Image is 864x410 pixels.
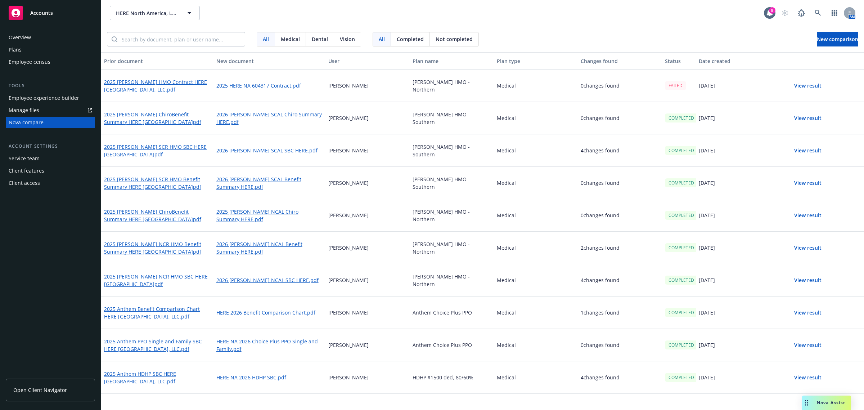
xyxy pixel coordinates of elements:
[494,329,578,361] div: Medical
[379,35,385,43] span: All
[112,36,117,42] svg: Search
[340,35,355,43] span: Vision
[794,6,809,20] a: Report a Bug
[216,208,323,223] a: 2025 [PERSON_NAME] NCAL Chiro Summary HERE.pdf
[9,44,22,55] div: Plans
[110,6,200,20] button: HERE North America, LLC
[9,92,79,104] div: Employee experience builder
[699,82,715,89] p: [DATE]
[328,244,369,251] p: [PERSON_NAME]
[213,52,326,70] button: New document
[581,147,620,154] p: 4 changes found
[328,114,369,122] p: [PERSON_NAME]
[699,309,715,316] p: [DATE]
[397,35,424,43] span: Completed
[410,70,494,102] div: [PERSON_NAME] HMO - Northern
[216,111,323,126] a: 2026 [PERSON_NAME] SCAL Chiro Summary HERE.pdf
[665,243,698,252] div: COMPLETED
[116,9,178,17] span: HERE North America, LLC
[665,113,698,122] div: COMPLETED
[328,276,369,284] p: [PERSON_NAME]
[6,165,95,177] a: Client features
[817,36,858,43] span: New comparison
[104,175,211,191] a: 2025 [PERSON_NAME] SCR HMO Benefit Summary HERE [GEOGRAPHIC_DATA]pdf
[104,370,211,385] a: 2025 Anthem HDHP SBC HERE [GEOGRAPHIC_DATA], LLC.pdf
[665,211,698,220] div: COMPLETED
[581,244,620,251] p: 2 changes found
[104,57,211,65] div: Prior document
[769,7,775,14] div: 8
[6,32,95,43] a: Overview
[783,306,833,320] button: View result
[216,309,315,316] a: HERE 2026 Benefit Comparison Chart.pdf
[581,82,620,89] p: 0 changes found
[410,199,494,232] div: [PERSON_NAME] HMO - Northern
[410,297,494,329] div: Anthem Choice Plus PPO
[811,6,825,20] a: Search
[216,57,323,65] div: New document
[581,374,620,381] p: 4 changes found
[6,82,95,89] div: Tools
[6,104,95,116] a: Manage files
[104,111,211,126] a: 2025 [PERSON_NAME] ChiroBenefit Summary HERE [GEOGRAPHIC_DATA]pdf
[497,57,575,65] div: Plan type
[410,52,494,70] button: Plan name
[662,52,696,70] button: Status
[494,70,578,102] div: Medical
[9,165,44,177] div: Client features
[216,175,323,191] a: 2026 [PERSON_NAME] SCAL Benefit Summary HERE.pdf
[778,6,792,20] a: Start snowing
[101,52,213,70] button: Prior document
[581,276,620,284] p: 4 changes found
[783,208,833,223] button: View result
[410,102,494,134] div: [PERSON_NAME] HMO - Southern
[494,102,578,134] div: Medical
[328,82,369,89] p: [PERSON_NAME]
[699,244,715,251] p: [DATE]
[827,6,842,20] a: Switch app
[104,273,211,288] a: 2025 [PERSON_NAME] NCR HMO SBC HERE [GEOGRAPHIC_DATA]pdf
[9,32,31,43] div: Overview
[9,117,44,128] div: Nova compare
[104,78,211,93] a: 2025 [PERSON_NAME] HMO Contract HERE [GEOGRAPHIC_DATA], LLC.pdf
[494,167,578,199] div: Medical
[665,308,698,317] div: COMPLETED
[783,241,833,255] button: View result
[783,370,833,385] button: View result
[802,396,851,410] button: Nova Assist
[494,232,578,264] div: Medical
[328,57,407,65] div: User
[312,35,328,43] span: Dental
[6,153,95,164] a: Service team
[581,179,620,187] p: 0 changes found
[413,57,491,65] div: Plan name
[216,374,286,381] a: HERE NA 2026 HDHP SBC.pdf
[216,338,323,353] a: HERE NA 2026 Choice Plus PPO Single and Family.pdf
[281,35,300,43] span: Medical
[328,341,369,349] p: [PERSON_NAME]
[783,143,833,158] button: View result
[817,32,858,46] button: New comparison
[9,56,50,68] div: Employee census
[410,167,494,199] div: [PERSON_NAME] HMO - Southern
[783,338,833,352] button: View result
[494,297,578,329] div: Medical
[665,146,698,155] div: COMPLETED
[783,111,833,125] button: View result
[578,52,662,70] button: Changes found
[216,147,318,154] a: 2026 [PERSON_NAME] SCAL SBC HERE.pdf
[581,211,620,219] p: 0 changes found
[699,276,715,284] p: [DATE]
[216,276,319,284] a: 2026 [PERSON_NAME] NCAL SBC HERE.pdf
[6,3,95,23] a: Accounts
[802,396,811,410] div: Drag to move
[699,211,715,219] p: [DATE]
[665,276,698,285] div: COMPLETED
[104,143,211,158] a: 2025 [PERSON_NAME] SCR HMO SBC HERE [GEOGRAPHIC_DATA]pdf
[6,44,95,55] a: Plans
[699,57,777,65] div: Date created
[581,309,620,316] p: 1 changes found
[13,386,67,394] span: Open Client Navigator
[817,400,845,406] span: Nova Assist
[104,305,211,320] a: 2025 Anthem Benefit Comparison Chart HERE [GEOGRAPHIC_DATA], LLC.pdf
